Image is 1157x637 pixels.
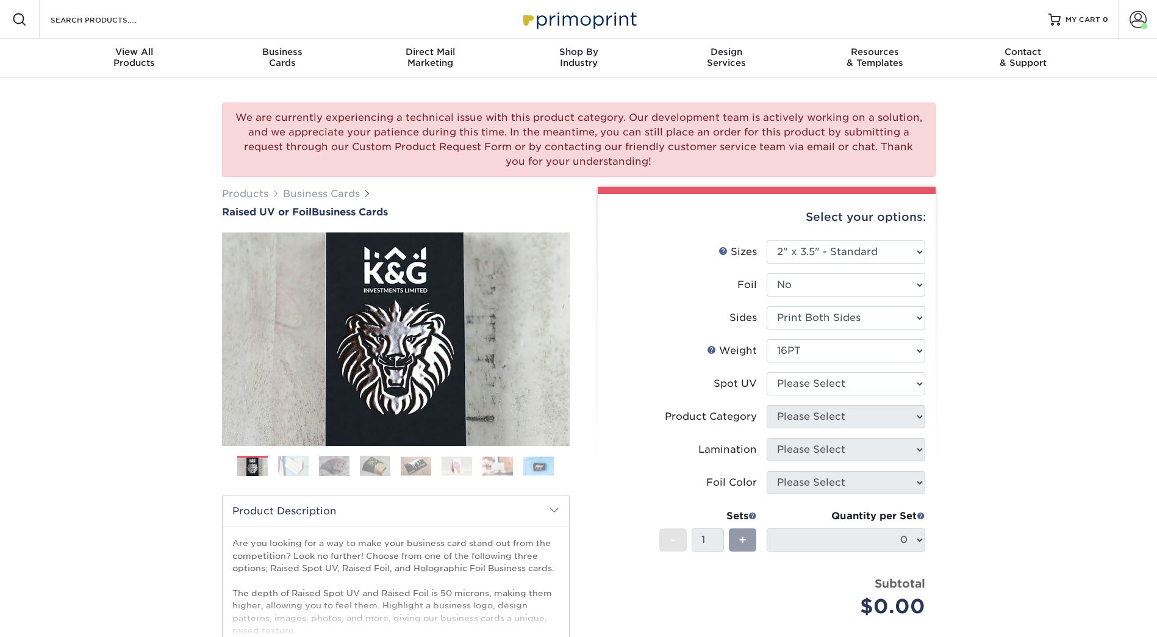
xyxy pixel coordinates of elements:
a: Business Cards [283,188,360,200]
div: Cards [208,46,356,68]
img: Business Cards 04 [360,455,390,477]
a: Shop ByIndustry [504,39,653,78]
div: Sides [729,311,757,325]
a: Products [222,188,268,200]
a: Contact& Support [949,39,1097,78]
div: $0.00 [776,592,925,621]
img: Raised UV or Foil 01 [222,165,570,513]
div: & Support [949,46,1097,68]
img: Business Cards 06 [442,456,472,475]
span: + [739,531,747,549]
span: Raised UV or Foil [222,206,312,218]
a: BusinessCards [208,39,356,78]
img: Business Cards 08 [523,456,554,475]
div: Product Category [665,409,757,424]
div: Industry [504,46,653,68]
img: Business Cards 07 [482,456,513,475]
span: Contact [949,46,1097,57]
img: Business Cards 02 [278,455,309,477]
div: Weight [707,344,757,358]
div: We are currently experiencing a technical issue with this product category. Our development team ... [222,103,936,177]
div: Foil [737,278,757,292]
div: Lamination [698,442,757,457]
img: Primoprint [518,6,640,32]
div: Spot UV [714,376,757,391]
div: Sizes [718,245,757,259]
div: Foil Color [706,475,757,490]
div: Select your options: [607,194,926,240]
span: MY CART [1066,15,1100,25]
span: 0 [1103,15,1108,24]
a: Raised UV or FoilBusiness Cards [222,206,570,218]
div: Sets [659,509,757,524]
div: Marketing [356,46,504,68]
h1: Business Cards [222,206,570,218]
img: Business Cards 01 [237,452,268,482]
span: View All [60,46,209,57]
h2: Product Description [223,495,569,527]
span: - [670,531,676,549]
span: Shop By [504,46,653,57]
div: & Templates [801,46,949,68]
div: Products [60,46,209,68]
span: Business [208,46,356,57]
a: Direct MailMarketing [356,39,504,78]
span: Design [653,46,801,57]
strong: Subtotal [875,577,925,590]
a: View AllProducts [60,39,209,78]
img: Business Cards 05 [401,456,431,475]
img: Business Cards 03 [319,455,349,477]
div: Quantity per Set [767,509,925,524]
span: Direct Mail [356,46,504,57]
a: Resources& Templates [801,39,949,78]
div: Services [653,46,801,68]
a: DesignServices [653,39,801,78]
input: SEARCH PRODUCTS..... [49,12,168,27]
span: Resources [801,46,949,57]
